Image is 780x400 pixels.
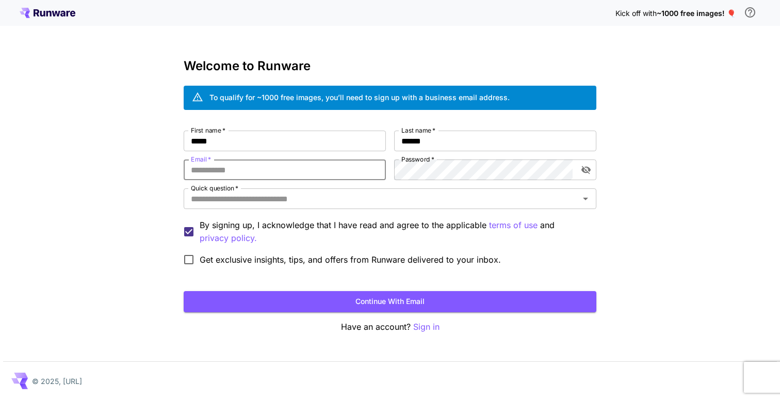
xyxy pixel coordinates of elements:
button: In order to qualify for free credit, you need to sign up with a business email address and click ... [740,2,760,23]
h3: Welcome to Runware [184,59,596,73]
button: By signing up, I acknowledge that I have read and agree to the applicable and privacy policy. [489,219,538,232]
button: toggle password visibility [577,161,595,179]
p: © 2025, [URL] [32,376,82,387]
div: To qualify for ~1000 free images, you’ll need to sign up with a business email address. [209,92,510,103]
label: First name [191,126,225,135]
span: ~1000 free images! 🎈 [657,9,736,18]
span: Kick off with [615,9,657,18]
p: Have an account? [184,321,596,333]
label: Quick question [191,184,238,193]
p: terms of use [489,219,538,232]
button: Continue with email [184,291,596,312]
span: Get exclusive insights, tips, and offers from Runware delivered to your inbox. [200,253,501,266]
button: Open [578,191,593,206]
p: privacy policy. [200,232,257,245]
button: By signing up, I acknowledge that I have read and agree to the applicable terms of use and [200,232,257,245]
label: Password [401,155,434,164]
p: By signing up, I acknowledge that I have read and agree to the applicable and [200,219,588,245]
label: Email [191,155,211,164]
button: Sign in [413,321,440,333]
label: Last name [401,126,435,135]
